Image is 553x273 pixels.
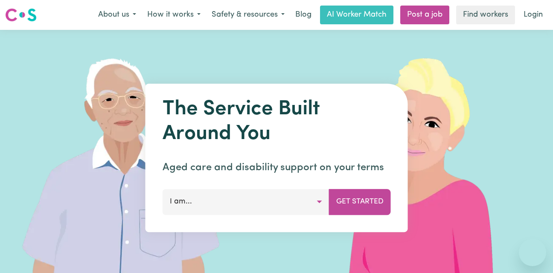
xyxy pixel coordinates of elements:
a: Find workers [456,6,515,24]
a: Blog [290,6,317,24]
button: I am... [163,189,329,215]
button: Safety & resources [206,6,290,24]
a: Careseekers logo [5,5,37,25]
button: About us [93,6,142,24]
p: Aged care and disability support on your terms [163,160,391,175]
button: How it works [142,6,206,24]
a: Login [518,6,548,24]
a: AI Worker Match [320,6,393,24]
button: Get Started [329,189,391,215]
iframe: Button to launch messaging window [519,239,546,266]
h1: The Service Built Around You [163,97,391,146]
a: Post a job [400,6,449,24]
img: Careseekers logo [5,7,37,23]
